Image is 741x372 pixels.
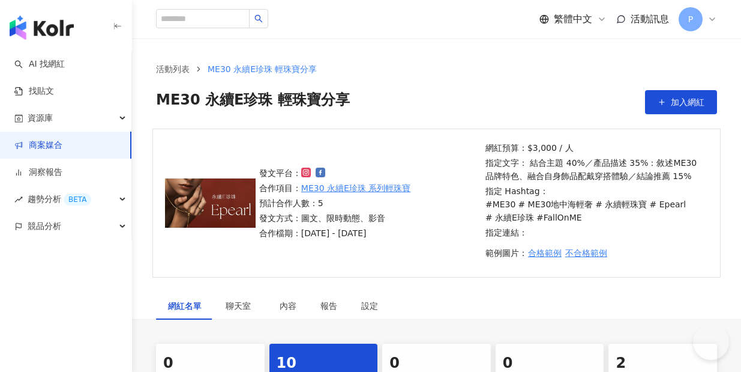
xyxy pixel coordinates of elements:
a: 活動列表 [154,63,192,76]
span: 活動訊息 [631,13,669,25]
span: 繁體中文 [554,13,592,26]
p: 發文平台： [259,166,411,180]
button: 不合格範例 [565,241,608,265]
p: 預計合作人數：5 [259,197,411,210]
p: # Epearl [650,198,686,211]
p: #ME30 [485,198,515,211]
span: P [688,13,693,26]
span: 聊天室 [226,302,256,310]
span: rise [14,195,23,204]
span: search [254,14,263,23]
button: 加入網紅 [645,90,717,114]
p: 網紅預算：$3,000 / 人 [485,141,704,154]
span: 資源庫 [28,105,53,132]
p: 發文方式：圖文、限時動態、影音 [259,212,411,225]
span: ME30 永續E珍珠 輕珠寶分享 [156,90,350,114]
p: 合作項目： [259,181,411,195]
p: # 永續輕珠寶 [595,198,647,211]
a: 洞察報告 [14,166,62,178]
a: ME30 永續E珍珠 系列輕珠寶 [301,181,411,195]
a: 找貼文 [14,85,54,97]
a: searchAI 找網紅 [14,58,65,70]
div: 網紅名單 [168,299,202,313]
p: 指定連結： [485,226,704,239]
span: 趨勢分析 [28,186,91,213]
div: BETA [64,194,91,206]
p: 範例圖片： [485,241,704,265]
p: # 永續E珍珠 [485,211,534,224]
p: 指定 Hashtag： [485,184,704,224]
img: logo [10,16,74,40]
p: #FallOnME [536,211,582,224]
p: 指定文字： 結合主題 40%／產品描述 35%：敘述ME30品牌特色、融合自身飾品配戴穿搭體驗／結論推薦 15% [485,156,704,183]
div: 設定 [361,299,378,313]
a: 商案媒合 [14,139,62,151]
button: 合格範例 [527,241,562,265]
span: 加入網紅 [671,97,704,107]
span: 合格範例 [528,248,562,258]
p: 合作檔期：[DATE] - [DATE] [259,227,411,240]
span: 不合格範例 [565,248,607,258]
span: 競品分析 [28,213,61,240]
span: ME30 永續E珍珠 輕珠寶分享 [208,64,317,74]
div: 報告 [320,299,337,313]
p: # ME30地中海輕奢 [518,198,593,211]
div: 內容 [280,299,296,313]
img: ME30 永續E珍珠 系列輕珠寶 [165,178,256,228]
iframe: Help Scout Beacon - Open [693,324,729,360]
